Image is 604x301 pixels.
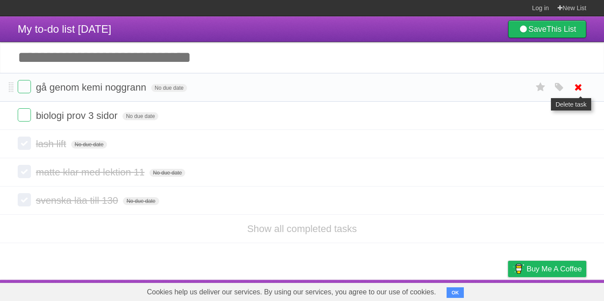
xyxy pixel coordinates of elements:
[512,261,524,276] img: Buy me a coffee
[71,141,107,149] span: No due date
[508,261,586,277] a: Buy me a coffee
[36,138,68,149] span: lash lift
[508,20,586,38] a: SaveThis List
[36,110,120,121] span: biologi prov 3 sidor
[527,261,582,277] span: Buy me a coffee
[390,282,409,299] a: About
[547,25,576,34] b: This List
[466,282,486,299] a: Terms
[36,195,120,206] span: svenska läa till 130
[18,108,31,122] label: Done
[497,282,520,299] a: Privacy
[151,84,187,92] span: No due date
[18,137,31,150] label: Done
[531,282,586,299] a: Suggest a feature
[420,282,455,299] a: Developers
[36,167,147,178] span: matte klar med lektion 11
[18,193,31,206] label: Done
[18,165,31,178] label: Done
[447,287,464,298] button: OK
[149,169,185,177] span: No due date
[36,82,149,93] span: gå genom kemi noggrann
[18,80,31,93] label: Done
[247,223,357,234] a: Show all completed tasks
[138,283,445,301] span: Cookies help us deliver our services. By using our services, you agree to our use of cookies.
[18,23,111,35] span: My to-do list [DATE]
[122,112,158,120] span: No due date
[123,197,159,205] span: No due date
[532,80,549,95] label: Star task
